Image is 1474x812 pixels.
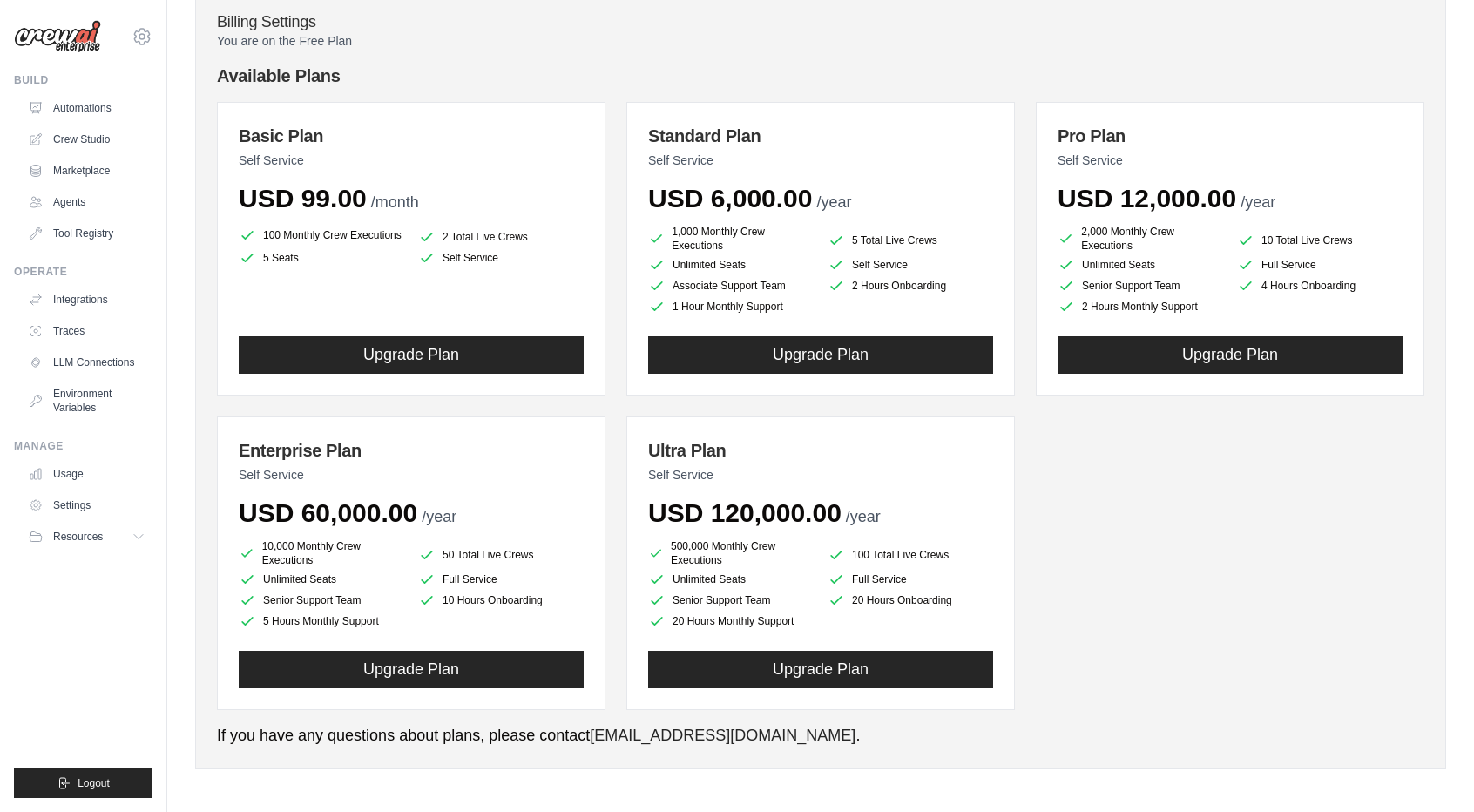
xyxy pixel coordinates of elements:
[239,592,404,609] li: Senior Support Team
[828,256,993,274] li: Self Service
[648,651,993,688] button: Upgrade Plan
[418,228,584,246] li: 2 Total Live Crews
[1058,152,1403,169] p: Self Service
[239,336,584,374] button: Upgrade Plan
[14,265,152,279] div: Operate
[648,592,814,609] li: Senior Support Team
[239,225,404,246] li: 100 Monthly Crew Executions
[14,768,152,798] button: Logout
[1058,184,1236,213] span: USD 12,000.00
[648,225,814,253] li: 1,000 Monthly Crew Executions
[21,157,152,185] a: Marketplace
[828,592,993,609] li: 20 Hours Onboarding
[21,188,152,216] a: Agents
[239,571,404,588] li: Unlimited Seats
[239,612,404,630] li: 5 Hours Monthly Support
[1058,298,1223,315] li: 2 Hours Monthly Support
[217,724,1424,748] p: If you have any questions about plans, please contact .
[828,571,993,588] li: Full Service
[418,249,584,267] li: Self Service
[418,543,584,567] li: 50 Total Live Crews
[816,193,851,211] span: /year
[828,543,993,567] li: 100 Total Live Crews
[239,438,584,463] h3: Enterprise Plan
[239,249,404,267] li: 5 Seats
[239,184,367,213] span: USD 99.00
[1237,277,1403,294] li: 4 Hours Onboarding
[239,152,584,169] p: Self Service
[14,73,152,87] div: Build
[217,32,1424,50] p: You are on the Free Plan
[21,94,152,122] a: Automations
[1237,228,1403,253] li: 10 Total Live Crews
[648,498,842,527] span: USD 120,000.00
[648,124,993,148] h3: Standard Plan
[590,727,855,744] a: [EMAIL_ADDRESS][DOMAIN_NAME]
[648,298,814,315] li: 1 Hour Monthly Support
[21,460,152,488] a: Usage
[21,491,152,519] a: Settings
[239,466,584,484] p: Self Service
[648,184,812,213] span: USD 6,000.00
[239,124,584,148] h3: Basic Plan
[21,523,152,551] button: Resources
[422,508,456,525] span: /year
[1387,728,1474,812] iframe: Chat Widget
[14,20,101,53] img: Logo
[846,508,881,525] span: /year
[828,277,993,294] li: 2 Hours Onboarding
[239,651,584,688] button: Upgrade Plan
[1058,124,1403,148] h3: Pro Plan
[217,64,1424,88] h4: Available Plans
[648,612,814,630] li: 20 Hours Monthly Support
[21,317,152,345] a: Traces
[648,571,814,588] li: Unlimited Seats
[21,220,152,247] a: Tool Registry
[648,466,993,484] p: Self Service
[648,539,814,567] li: 500,000 Monthly Crew Executions
[648,438,993,463] h3: Ultra Plan
[21,380,152,422] a: Environment Variables
[648,277,814,294] li: Associate Support Team
[1237,256,1403,274] li: Full Service
[648,256,814,274] li: Unlimited Seats
[371,193,419,211] span: /month
[1058,277,1223,294] li: Senior Support Team
[648,152,993,169] p: Self Service
[418,571,584,588] li: Full Service
[648,336,993,374] button: Upgrade Plan
[239,498,417,527] span: USD 60,000.00
[1058,256,1223,274] li: Unlimited Seats
[14,439,152,453] div: Manage
[828,228,993,253] li: 5 Total Live Crews
[21,348,152,376] a: LLM Connections
[1058,225,1223,253] li: 2,000 Monthly Crew Executions
[418,592,584,609] li: 10 Hours Onboarding
[1058,336,1403,374] button: Upgrade Plan
[1241,193,1275,211] span: /year
[21,125,152,153] a: Crew Studio
[21,286,152,314] a: Integrations
[53,530,103,544] span: Resources
[78,776,110,790] span: Logout
[217,13,1424,32] h4: Billing Settings
[239,539,404,567] li: 10,000 Monthly Crew Executions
